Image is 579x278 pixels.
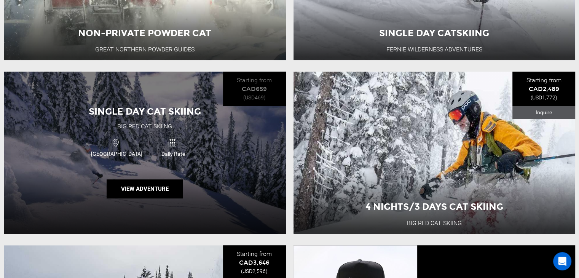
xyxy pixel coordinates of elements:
[107,179,183,198] button: View Adventure
[117,122,172,131] div: Big Red Cat Skiing
[88,150,145,158] span: [GEOGRAPHIC_DATA]
[89,106,201,117] span: Single Day Cat Skiing
[553,252,571,270] div: Open Intercom Messenger
[147,150,199,158] span: Daily Rate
